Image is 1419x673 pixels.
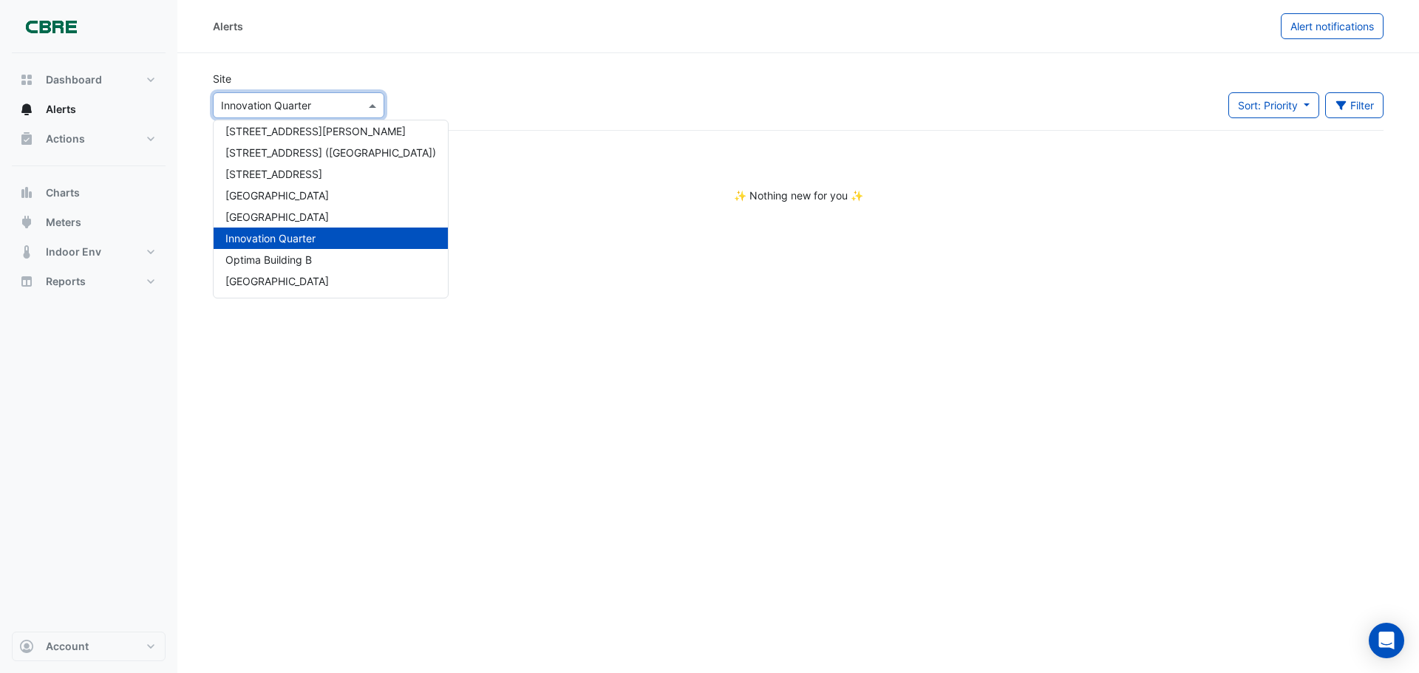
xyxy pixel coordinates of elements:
div: ✨ Nothing new for you ✨ [213,188,1384,203]
app-icon: Alerts [19,102,34,117]
app-icon: Charts [19,185,34,200]
button: Dashboard [12,65,166,95]
img: Company Logo [18,12,84,41]
span: [GEOGRAPHIC_DATA] [225,275,329,287]
span: [STREET_ADDRESS] [225,168,322,180]
span: Meters [46,215,81,230]
app-icon: Dashboard [19,72,34,87]
span: Reports [46,274,86,289]
span: Account [46,639,89,654]
button: Indoor Env [12,237,166,267]
span: [STREET_ADDRESS] ([GEOGRAPHIC_DATA]) [225,146,436,159]
app-icon: Meters [19,215,34,230]
span: Actions [46,131,85,146]
span: Dashboard [46,72,102,87]
span: Indoor Env [46,245,101,259]
button: Charts [12,178,166,208]
span: Innovation Quarter [225,232,316,245]
span: [GEOGRAPHIC_DATA] [225,211,329,223]
app-icon: Reports [19,274,34,289]
button: Alerts [12,95,166,124]
app-icon: Actions [19,131,34,146]
span: Optima Building B [225,253,312,266]
span: Charts [46,185,80,200]
button: Sort: Priority [1228,92,1319,118]
span: Alerts [46,102,76,117]
ng-dropdown-panel: Options list [213,120,449,298]
button: Meters [12,208,166,237]
span: [STREET_ADDRESS][PERSON_NAME] [225,125,406,137]
span: Sort: Priority [1238,99,1298,112]
app-icon: Indoor Env [19,245,34,259]
button: Filter [1325,92,1384,118]
div: Open Intercom Messenger [1369,623,1404,658]
button: Actions [12,124,166,154]
button: Alert notifications [1281,13,1384,39]
span: Alert notifications [1290,20,1374,33]
button: Reports [12,267,166,296]
label: Site [213,71,231,86]
div: Alerts [213,18,243,34]
button: Account [12,632,166,661]
span: [GEOGRAPHIC_DATA] [225,189,329,202]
